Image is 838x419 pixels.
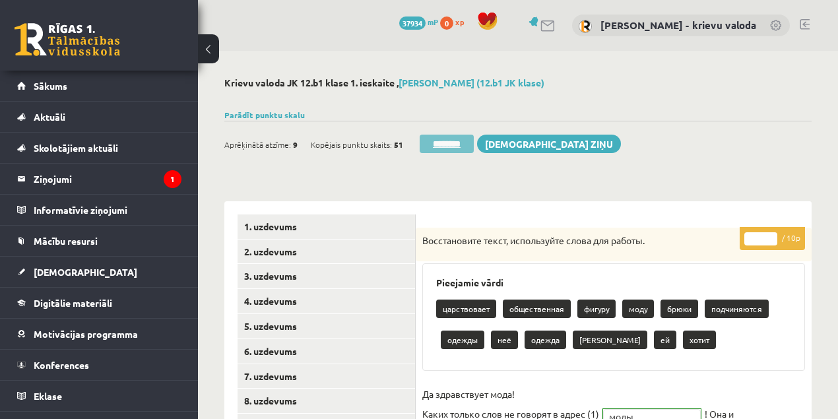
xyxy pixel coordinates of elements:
[17,257,181,287] a: [DEMOGRAPHIC_DATA]
[17,164,181,194] a: Ziņojumi1
[740,227,805,250] p: / 10p
[34,195,181,225] legend: Informatīvie ziņojumi
[17,319,181,349] a: Motivācijas programma
[441,331,484,349] p: одежды
[436,300,496,318] p: царствовает
[34,164,181,194] legend: Ziņojumi
[422,234,739,247] p: Восстановите текст, используйте слова для работы.
[17,195,181,225] a: Informatīvie ziņojumi
[661,300,698,318] p: брюки
[17,288,181,318] a: Digitālie materiāli
[224,110,305,120] a: Parādīt punktu skalu
[238,314,415,338] a: 5. uzdevums
[13,13,367,27] body: Bagātinātā teksta redaktors, wiswyg-editor-47433887521900-1760522659-11
[399,77,544,88] a: [PERSON_NAME] (12.b1 JK klase)
[525,331,566,349] p: одежда
[17,133,181,163] a: Skolotājiem aktuāli
[491,331,518,349] p: неё
[622,300,654,318] p: моду
[17,71,181,101] a: Sākums
[17,226,181,256] a: Mācību resursi
[17,381,181,411] a: Eklase
[238,364,415,389] a: 7. uzdevums
[34,142,118,154] span: Skolotājiem aktuāli
[238,240,415,264] a: 2. uzdevums
[428,16,438,27] span: mP
[311,135,392,154] span: Kopējais punktu skaits:
[477,135,621,153] a: [DEMOGRAPHIC_DATA] ziņu
[399,16,426,30] span: 37934
[455,16,464,27] span: xp
[34,266,137,278] span: [DEMOGRAPHIC_DATA]
[600,18,756,32] a: [PERSON_NAME] - krievu valoda
[34,80,67,92] span: Sākums
[34,390,62,402] span: Eklase
[34,111,65,123] span: Aktuāli
[164,170,181,188] i: 1
[440,16,470,27] a: 0 xp
[394,135,403,154] span: 51
[17,350,181,380] a: Konferences
[436,277,791,288] h3: Pieejamie vārdi
[238,264,415,288] a: 3. uzdevums
[293,135,298,154] span: 9
[683,331,716,349] p: хотит
[34,235,98,247] span: Mācību resursi
[224,77,812,88] h2: Krievu valoda JK 12.b1 klase 1. ieskaite ,
[34,359,89,371] span: Konferences
[579,20,592,33] img: Ludmila Ziediņa - krievu valoda
[17,102,181,132] a: Aktuāli
[15,23,120,56] a: Rīgas 1. Tālmācības vidusskola
[705,300,769,318] p: подчиняются
[238,289,415,313] a: 4. uzdevums
[238,389,415,413] a: 8. uzdevums
[503,300,571,318] p: общественная
[238,339,415,364] a: 6. uzdevums
[34,297,112,309] span: Digitālie materiāli
[238,214,415,239] a: 1. uzdevums
[399,16,438,27] a: 37934 mP
[654,331,676,349] p: ей
[440,16,453,30] span: 0
[224,135,291,154] span: Aprēķinātā atzīme:
[573,331,647,349] p: [PERSON_NAME]
[34,328,138,340] span: Motivācijas programma
[577,300,616,318] p: фигуру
